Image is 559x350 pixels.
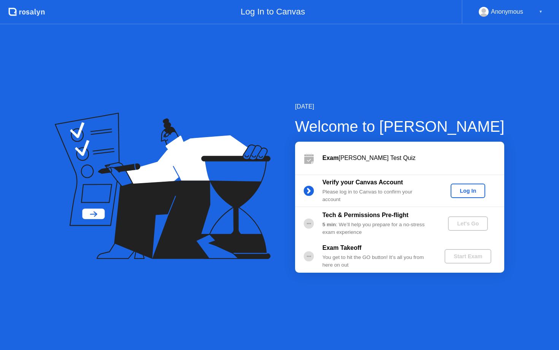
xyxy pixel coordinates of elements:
div: [PERSON_NAME] Test Quiz [322,153,504,163]
div: ▼ [539,7,543,17]
b: Exam [322,155,339,161]
b: Verify your Canvas Account [322,179,403,185]
div: [DATE] [295,102,505,111]
button: Let's Go [448,216,488,231]
b: Tech & Permissions Pre-flight [322,212,408,218]
button: Log In [451,184,485,198]
div: Start Exam [448,253,488,259]
b: 5 min [322,222,336,227]
div: : We’ll help you prepare for a no-stress exam experience [322,221,432,237]
b: Exam Takeoff [322,245,362,251]
div: Log In [454,188,482,194]
div: You get to hit the GO button! It’s all you from here on out [322,254,432,269]
div: Let's Go [451,221,485,227]
div: Welcome to [PERSON_NAME] [295,115,505,138]
button: Start Exam [445,249,491,264]
div: Please log in to Canvas to confirm your account [322,188,432,204]
div: Anonymous [491,7,523,17]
